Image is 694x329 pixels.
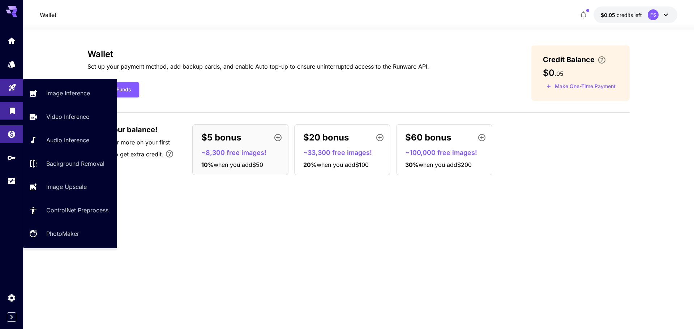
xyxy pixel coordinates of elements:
p: ~8,300 free images! [201,148,285,157]
div: Settings [7,293,16,302]
span: 20 % [303,161,317,168]
div: $0.05 [601,11,642,19]
p: Wallet [40,10,56,19]
a: Image Inference [23,85,117,102]
p: $60 bonus [405,131,451,144]
span: . 05 [554,70,564,77]
div: API Keys [7,151,16,160]
button: Expand sidebar [7,312,16,322]
span: $0.05 [601,12,617,18]
a: Audio Inference [23,131,117,149]
p: Video Inference [46,112,89,121]
span: when you add $50 [214,161,263,168]
span: Credit Balance [543,54,595,65]
p: Background Removal [46,159,104,168]
div: Home [7,34,16,43]
a: Image Upscale [23,178,117,196]
p: $5 bonus [201,131,241,144]
button: Enter your card details and choose an Auto top-up amount to avoid service interruptions. We'll au... [595,56,609,64]
button: $0.05 [594,7,677,23]
span: when you add $100 [317,161,369,168]
a: Background Removal [23,155,117,172]
p: ControlNet Preprocess [46,206,108,215]
span: credits left [617,12,642,18]
p: Image Upscale [46,182,87,191]
div: Playground [8,81,17,90]
span: when you add $200 [419,161,472,168]
a: Video Inference [23,108,117,126]
div: Wallet [7,127,16,137]
button: Make a one-time, non-recurring payment [543,81,619,92]
span: 10 % [201,161,214,168]
p: ~100,000 free images! [405,148,489,157]
p: PhotoMaker [46,229,79,238]
span: Add $50 or more on your first payment to get extra credit. [87,139,170,158]
div: Usage [7,174,16,183]
button: Bonus applies only to your first payment, up to 30% on the first $1,000. [162,147,177,161]
span: 30 % [405,161,419,168]
a: ControlNet Preprocess [23,202,117,219]
p: Audio Inference [46,136,89,144]
p: ~33,300 free images! [303,148,387,157]
span: Boost your balance! [87,124,158,135]
h3: Wallet [87,49,429,59]
p: Image Inference [46,89,90,98]
div: FS [648,9,659,20]
div: Models [7,60,16,69]
nav: breadcrumb [40,10,56,19]
a: PhotoMaker [23,225,117,243]
p: Set up your payment method, add backup cards, and enable Auto top-up to ensure uninterrupted acce... [87,62,429,71]
div: Library [8,104,17,113]
p: $20 bonus [303,131,349,144]
span: $0 [543,68,554,78]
